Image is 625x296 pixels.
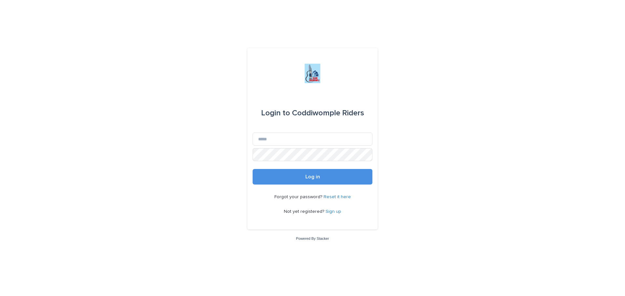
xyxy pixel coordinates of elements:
span: Login to [261,109,290,117]
span: Not yet registered? [284,209,326,214]
span: Log in [305,174,320,179]
div: Coddiwomple Riders [261,104,364,122]
a: Sign up [326,209,341,214]
button: Log in [253,169,372,185]
span: Forgot your password? [274,195,324,199]
a: Reset it here [324,195,351,199]
a: Powered By Stacker [296,237,329,240]
img: jxsLJbdS1eYBI7rVAS4p [305,64,320,83]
